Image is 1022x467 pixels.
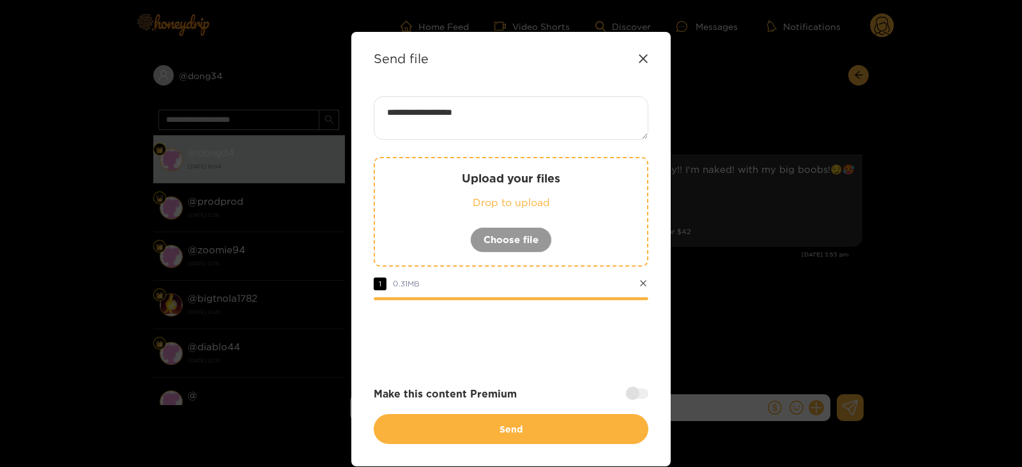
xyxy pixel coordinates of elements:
strong: Make this content Premium [374,387,517,401]
p: Drop to upload [400,195,622,210]
button: Choose file [470,227,552,253]
span: 0.31 MB [393,279,420,288]
span: 1 [374,278,386,290]
strong: Send file [374,51,429,66]
button: Send [374,414,648,444]
p: Upload your files [400,171,622,186]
